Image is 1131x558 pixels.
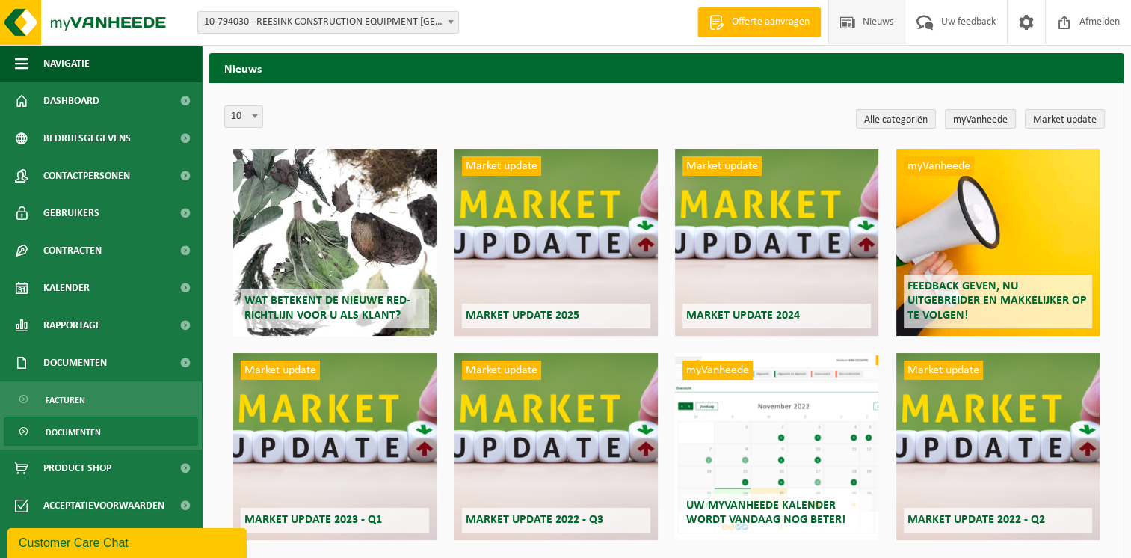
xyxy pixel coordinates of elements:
span: Market update [682,156,762,176]
span: Market update [462,156,541,176]
span: Dashboard [43,82,99,120]
span: Market update 2022 - Q2 [907,514,1045,526]
span: Gebruikers [43,194,99,232]
span: 10 [225,106,262,127]
a: Market update Market update 2025 [454,149,658,336]
a: Market update Market update 2022 - Q2 [896,353,1100,540]
span: 10 [224,105,263,128]
span: Facturen [46,386,85,414]
span: Market update [241,361,320,380]
a: Market update Market update 2024 [675,149,878,336]
span: Kalender [43,269,90,307]
a: Market update [1025,109,1105,129]
span: Bedrijfsgegevens [43,120,131,157]
a: Market update Market update 2023 - Q1 [233,353,437,540]
span: Market update 2025 [466,310,579,322]
a: Market update Market update 2022 - Q3 [454,353,658,540]
span: Wat betekent de nieuwe RED-richtlijn voor u als klant? [244,295,410,321]
a: Offerte aanvragen [697,7,821,37]
span: Offerte aanvragen [728,15,813,30]
iframe: chat widget [7,525,250,558]
span: Product Shop [43,450,111,487]
a: Documenten [4,417,198,446]
span: Market update 2024 [686,310,800,322]
span: Market update [904,361,983,380]
span: Acceptatievoorwaarden [43,487,164,524]
span: Documenten [46,418,101,447]
a: myVanheede Feedback geven, nu uitgebreider en makkelijker op te volgen! [896,149,1100,336]
span: Market update 2023 - Q1 [244,514,382,526]
span: Feedback geven, nu uitgebreider en makkelijker op te volgen! [907,280,1087,321]
span: 10-794030 - REESINK CONSTRUCTION EQUIPMENT BELGIUM BV - HAMME [198,12,458,33]
span: Navigatie [43,45,90,82]
a: Alle categoriën [856,109,936,129]
span: Rapportage [43,307,101,344]
span: Contactpersonen [43,157,130,194]
span: myVanheede [904,156,974,176]
span: 10-794030 - REESINK CONSTRUCTION EQUIPMENT BELGIUM BV - HAMME [197,11,459,34]
span: Market update 2022 - Q3 [466,514,603,526]
span: Documenten [43,344,107,381]
span: Contracten [43,232,102,269]
a: myVanheede [945,109,1016,129]
h2: Nieuws [209,53,1124,82]
span: myVanheede [682,361,753,380]
span: Market update [462,361,541,380]
a: Facturen [4,385,198,414]
a: myVanheede Uw myVanheede kalender wordt vandaag nog beter! [675,353,878,540]
span: Uw myVanheede kalender wordt vandaag nog beter! [686,500,845,526]
a: Wat betekent de nieuwe RED-richtlijn voor u als klant? [233,149,437,336]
